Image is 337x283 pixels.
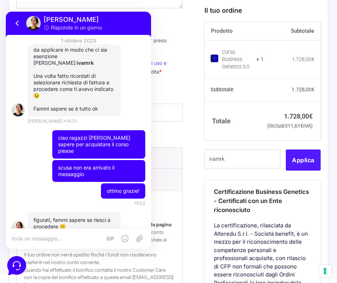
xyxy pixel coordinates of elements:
[204,150,280,168] input: Coupon
[52,123,134,143] p: ciao ragazzi [PERSON_NAME] sapere per acquistare il corso please
[6,92,19,105] img: dark
[211,55,218,62] img: Corso Business Genetics 3.0
[292,87,314,92] bdi: 1.728,00
[46,23,99,35] span: 1 ottobre 2025
[284,112,313,120] bdi: 1.728,00
[28,205,109,218] p: figurati, fammi sapere se riesci a procedere 🙂
[312,56,314,62] span: €
[312,87,314,92] span: €
[71,48,88,54] strong: ivamrk
[286,150,321,171] button: Applica
[285,123,303,129] span: 311,61
[28,28,109,55] p: abbiamo creato un codice coupon da applicare in modo che ci sia esenzione [PERSON_NAME]:
[24,251,175,266] p: Il tuo ordine non verrà spedito finché i fondi non risulteranno trasferiti nel nostro conto corre...
[52,153,134,166] p: scusa non era arrivato il messaggio
[256,56,264,63] strong: × 1
[300,123,303,129] span: €
[204,22,264,41] th: Prodotto
[319,265,331,277] button: Le tue preferenze relative al consenso per le tecnologie di tracciamento
[292,56,314,62] bdi: 1.728,00
[222,48,252,70] div: Corso Business Genetics 3.0
[204,101,264,140] th: Totale
[101,176,134,183] p: ottimo grazie!
[6,12,151,249] iframe: Customerly Messenger
[204,5,321,15] h3: Il tuo ordine
[28,94,109,100] p: Fammi sapere se è tutto ok
[267,123,313,129] small: (inclusi IVA)
[6,255,28,276] iframe: Customerly Messenger Launcher
[45,12,96,20] p: Risponde in un giorno
[6,210,19,223] img: dark
[28,61,109,87] p: Una volta fatto ricordati di selezionare richiesta di fattura e procedere come ti avevo indicato 😉
[309,112,313,120] span: €
[214,188,309,214] span: Certificazione Business Genetics - Certificati con un Ente riconosciuto
[204,78,264,101] th: Subtotale
[129,188,139,195] p: 19:02
[264,22,321,41] th: Subtotale
[22,106,71,113] p: [PERSON_NAME] • 14:21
